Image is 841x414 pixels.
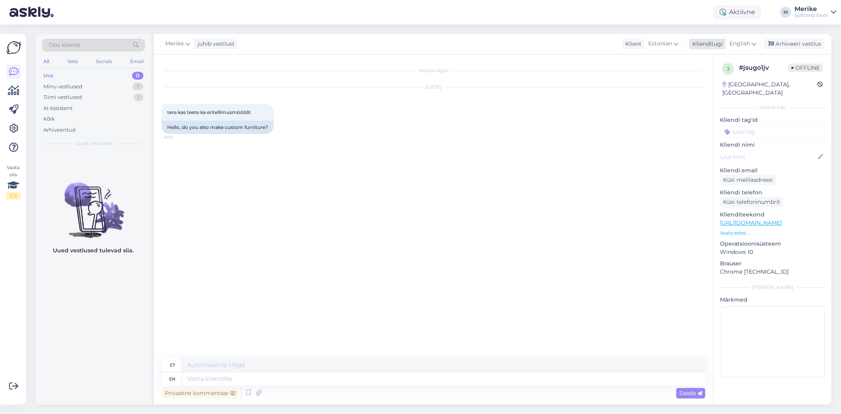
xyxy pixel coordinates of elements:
div: Softrend Eesti [794,12,828,19]
div: Privaatne kommentaar [162,388,239,399]
p: Märkmed [720,296,825,304]
p: Kliendi email [720,166,825,175]
div: Merike [794,6,828,12]
div: Kliendi info [720,104,825,111]
div: en [170,372,176,386]
p: Vaata edasi ... [720,229,825,237]
div: Email [129,56,145,67]
div: Tiimi vestlused [43,93,82,101]
div: Klienditugi [689,40,723,48]
div: Vaata siia [6,164,21,200]
p: Windows 10 [720,248,825,256]
p: Chrome [TECHNICAL_ID] [720,268,825,276]
div: [PERSON_NAME] [720,284,825,291]
span: Merike [165,39,184,48]
input: Lisa tag [720,126,825,138]
div: 1 [134,93,144,101]
div: Socials [94,56,114,67]
span: Saada [679,390,702,397]
div: Vestlus algas [162,67,705,74]
a: MerikeSoftrend Eesti [794,6,836,19]
p: Operatsioonisüsteem [720,240,825,248]
div: 1 / 3 [6,192,21,200]
div: Küsi meiliaadressi [720,175,776,185]
div: Hello, do you also make custom furniture? [162,121,274,134]
span: Uued vestlused [75,140,112,147]
p: Kliendi tag'id [720,116,825,124]
div: et [170,358,175,372]
div: # jsugo1jv [739,63,788,73]
span: Offline [788,63,823,72]
span: 16:17 [164,134,194,140]
span: j [727,66,729,72]
div: Uus [43,72,54,80]
div: Arhiveeritud [43,126,76,134]
div: juhib vestlust [194,40,235,48]
div: Minu vestlused [43,83,82,91]
p: Brauser [720,259,825,268]
span: English [729,39,750,48]
div: Kõik [43,115,55,123]
span: tere kas teete ka eritellimusmööblit [167,109,251,115]
div: M [780,7,791,18]
p: Kliendi nimi [720,141,825,149]
img: Askly Logo [6,40,21,55]
span: Estonian [648,39,672,48]
div: 7 [132,83,144,91]
a: [URL][DOMAIN_NAME] [720,219,782,226]
p: Kliendi telefon [720,188,825,197]
div: AI Assistent [43,104,73,112]
div: Arhiveeri vestlus [764,39,824,49]
div: 0 [132,72,144,80]
input: Lisa nimi [720,153,816,161]
div: Klient [622,40,641,48]
img: No chats [35,168,151,239]
div: All [42,56,51,67]
div: [DATE] [162,84,705,91]
div: Web [66,56,80,67]
div: Küsi telefoninumbrit [720,197,783,207]
p: Uued vestlused tulevad siia. [53,246,134,255]
div: Aktiivne [713,5,761,19]
span: Otsi kliente [49,41,80,49]
div: [GEOGRAPHIC_DATA], [GEOGRAPHIC_DATA] [722,80,817,97]
p: Klienditeekond [720,211,825,219]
